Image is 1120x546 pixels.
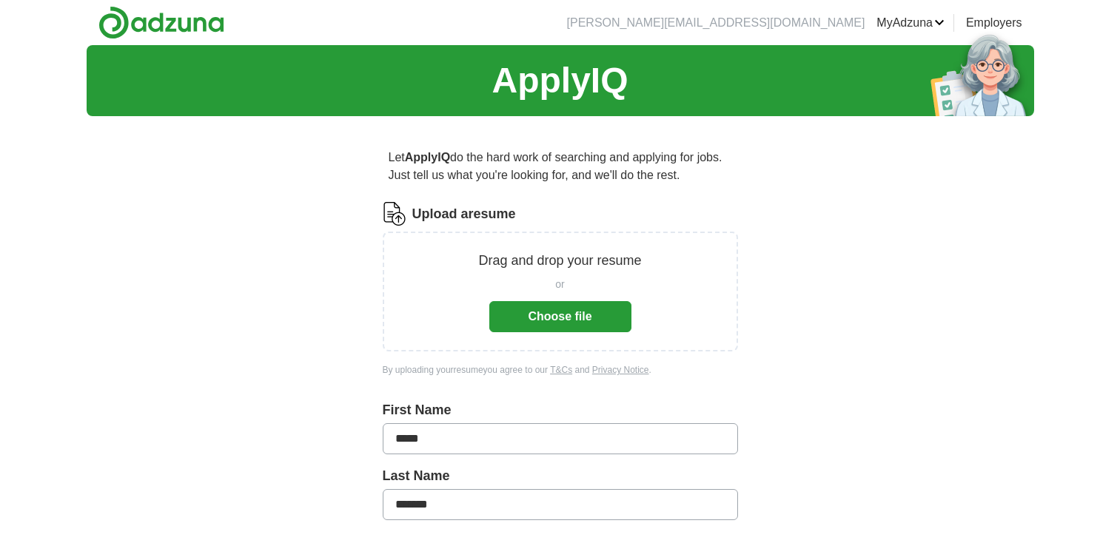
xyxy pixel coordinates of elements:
[876,14,945,32] a: MyAdzuna
[405,151,450,164] strong: ApplyIQ
[383,400,738,420] label: First Name
[383,143,738,190] p: Let do the hard work of searching and applying for jobs. Just tell us what you're looking for, an...
[489,301,631,332] button: Choose file
[567,14,865,32] li: [PERSON_NAME][EMAIL_ADDRESS][DOMAIN_NAME]
[383,466,738,486] label: Last Name
[592,365,649,375] a: Privacy Notice
[412,204,516,224] label: Upload a resume
[966,14,1022,32] a: Employers
[383,363,738,377] div: By uploading your resume you agree to our and .
[383,202,406,226] img: CV Icon
[478,251,641,271] p: Drag and drop your resume
[98,6,224,39] img: Adzuna logo
[555,277,564,292] span: or
[492,54,628,107] h1: ApplyIQ
[550,365,572,375] a: T&Cs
